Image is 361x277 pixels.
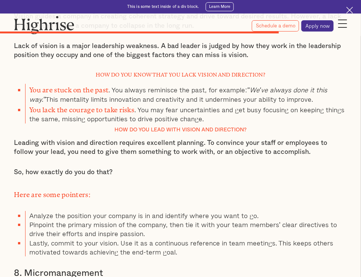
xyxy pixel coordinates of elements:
[14,191,90,195] strong: Here are some pointers:
[29,106,134,110] strong: You lack the courage to take risks
[14,127,347,132] h4: How do you lead with vision and direction?
[14,16,74,34] img: Highrise logo
[25,211,347,220] li: Analyze the position your company is in and identify where you want to go.
[252,20,299,32] a: Schedule a demo
[206,2,234,11] a: Learn More
[301,20,334,32] a: Apply now
[14,168,347,177] p: So, how exactly do you do that?
[14,138,347,157] p: Leading with vision and direction requires excellent planning. To convince your staff or employee...
[96,72,265,75] strong: How do you know that you lack vision and direction?
[25,104,347,123] li: . You may fear uncertainties and get busy focusing on keeping things the same, missing opportunit...
[346,7,353,14] img: Cross icon
[29,86,109,90] strong: You are stuck on the past
[25,84,347,104] li: . You always reminisce the past, for example: This mentality limits innovation and creativity and...
[29,84,327,104] em: "We've always done it this way."
[127,4,199,9] div: This is some text inside of a div block.
[25,238,347,257] li: Lastly, commit to your vision. Use it as a continuous reference in team meetings. This keeps othe...
[25,220,347,238] li: Pinpoint the primary mission of the company, then tie it with your team members' clear directives...
[14,42,347,60] p: Lack of vision is a major leadership weakness. A bad leader is judged by how they work in the lea...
